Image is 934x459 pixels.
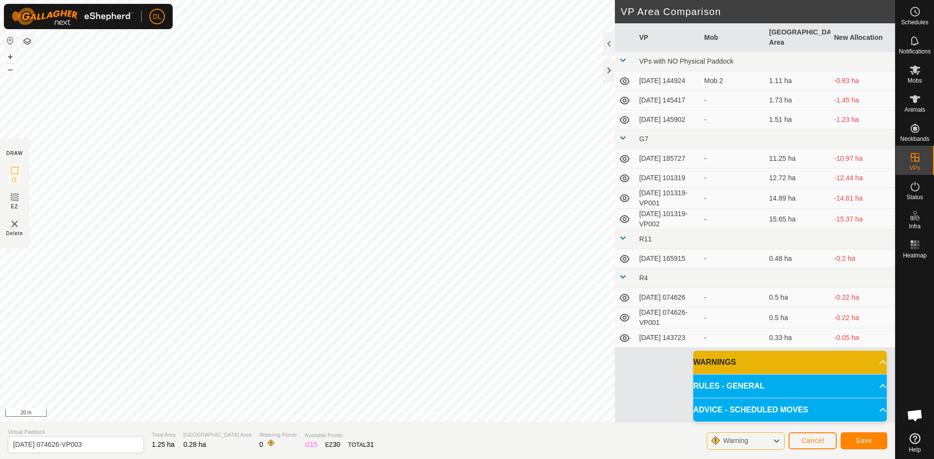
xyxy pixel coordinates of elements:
span: Warning [723,437,748,444]
span: Animals [904,107,925,113]
span: EZ [11,203,18,210]
td: [DATE] 165915 [635,249,700,269]
div: DRAW [6,150,23,157]
span: VPs [909,165,920,171]
span: VPs with NO Physical Paddock [639,57,734,65]
span: Virtual Paddock [8,428,144,436]
div: - [704,254,762,264]
a: Contact Us [457,409,486,418]
div: - [704,95,762,105]
span: Delete [6,230,23,237]
img: VP [9,218,20,230]
td: -1.45 ha [830,91,896,110]
span: Infra [909,223,920,229]
div: - [704,193,762,204]
td: 0.48 ha [765,249,830,269]
td: [DATE] 101319-VP001 [635,188,700,209]
td: 0.5 ha [765,307,830,328]
span: Mobs [908,78,922,84]
span: R4 [639,274,648,282]
td: [DATE] 101319 [635,169,700,188]
div: - [704,214,762,224]
td: [DATE] 144924 [635,71,700,91]
span: Help [909,447,921,453]
td: -0.2 ha [830,249,896,269]
div: EZ [325,440,341,450]
span: ADVICE - SCHEDULED MOVES [693,404,808,416]
span: 1.25 ha [152,441,175,448]
div: Open chat [900,401,930,430]
span: [GEOGRAPHIC_DATA] Area [183,431,251,439]
div: TOTAL [348,440,374,450]
span: Heatmap [903,253,927,258]
th: VP [635,23,700,52]
span: Notifications [899,49,931,54]
td: [DATE] 074626 [635,288,700,307]
span: 31 [366,441,374,448]
button: Map Layers [21,35,33,47]
td: 0.33 ha [765,328,830,348]
td: [DATE] 145417 [635,91,700,110]
div: - [704,333,762,343]
button: – [4,64,16,75]
td: -14.61 ha [830,188,896,209]
span: Status [906,194,923,200]
span: 15 [310,441,318,448]
td: 14.89 ha [765,188,830,209]
td: 0.5 ha [765,288,830,307]
p-accordion-header: ADVICE - SCHEDULED MOVES [693,398,887,422]
td: 12.72 ha [765,169,830,188]
th: [GEOGRAPHIC_DATA] Area [765,23,830,52]
td: -0.83 ha [830,71,896,91]
td: 15.65 ha [765,209,830,230]
p-accordion-header: WARNINGS [693,351,887,374]
th: New Allocation [830,23,896,52]
td: 1.11 ha [765,71,830,91]
h2: VP Area Comparison [621,6,895,17]
td: -0.22 ha [830,288,896,307]
span: R11 [639,235,652,243]
div: - [704,313,762,323]
span: DL [153,12,162,22]
a: Privacy Policy [409,409,446,418]
td: -0.22 ha [830,307,896,328]
span: Save [856,437,872,444]
span: Cancel [801,437,824,444]
button: + [4,51,16,63]
button: Cancel [789,432,837,449]
div: - [704,292,762,303]
td: -10.97 ha [830,149,896,169]
span: Schedules [901,19,928,25]
th: Mob [700,23,766,52]
td: [DATE] 185727 [635,149,700,169]
td: -1.23 ha [830,110,896,130]
td: 1.51 ha [765,110,830,130]
td: [DATE] 074626-VP001 [635,307,700,328]
td: -15.37 ha [830,209,896,230]
div: Mob 2 [704,76,762,86]
p-accordion-header: RULES - GENERAL [693,374,887,398]
td: -12.44 ha [830,169,896,188]
span: Total Area [152,431,176,439]
span: IZ [12,176,18,184]
span: Watering Points [259,431,297,439]
td: [DATE] 101319-VP002 [635,209,700,230]
button: Save [841,432,887,449]
td: -0.05 ha [830,328,896,348]
span: WARNINGS [693,357,736,368]
a: Help [896,429,934,457]
td: 1.73 ha [765,91,830,110]
span: G7 [639,135,648,143]
button: Reset Map [4,35,16,47]
div: - [704,115,762,125]
td: [DATE] 145902 [635,110,700,130]
td: [DATE] 143723 [635,328,700,348]
span: RULES - GENERAL [693,380,765,392]
span: Available Points [305,431,374,440]
td: 11.25 ha [765,149,830,169]
div: - [704,153,762,164]
div: IZ [305,440,317,450]
span: 0.28 ha [183,441,206,448]
span: Neckbands [900,136,929,142]
img: Gallagher Logo [12,8,133,25]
